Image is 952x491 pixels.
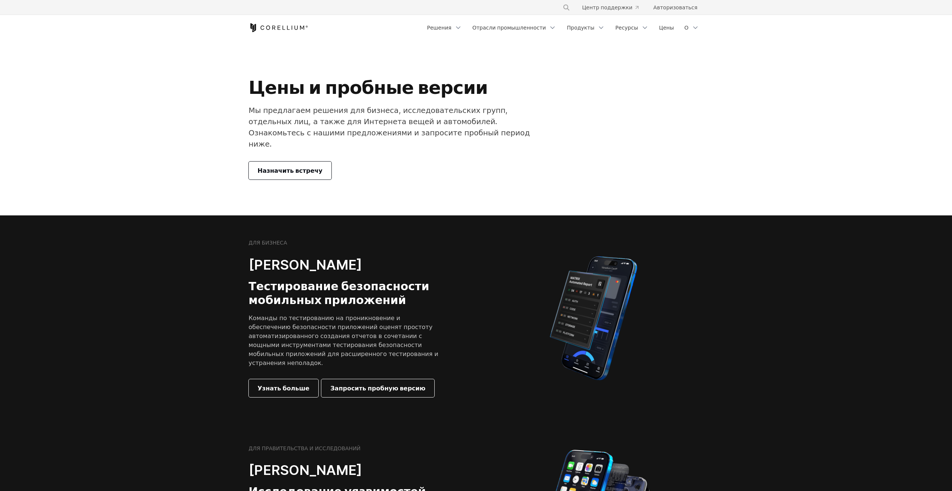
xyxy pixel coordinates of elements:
font: Решения [427,24,451,31]
font: О [684,24,688,31]
font: Назначить встречу [258,167,323,174]
div: Меню навигации [423,21,704,34]
font: [PERSON_NAME] [249,462,362,478]
font: Запросить пробную версию [330,384,425,392]
font: [PERSON_NAME] [249,257,362,273]
font: Центр поддержки [582,4,632,10]
font: Ресурсы [615,24,638,31]
font: Команды по тестированию на проникновение и обеспечению безопасности приложений оценят простоту ав... [249,314,438,366]
font: Цены и пробные версии [249,76,488,98]
a: Узнать больше [249,379,319,397]
a: Запросить пробную версию [321,379,434,397]
button: Поиск [560,1,573,14]
font: Цены [659,24,674,31]
font: Тестирование безопасности мобильных приложений [249,279,429,307]
font: Мы предлагаем решения для бизнеса, исследовательских групп, отдельных лиц, а также для Интернета ... [249,106,530,148]
font: ДЛЯ ПРАВИТЕЛЬСТВА И ИССЛЕДОВАНИЙ [249,445,361,451]
a: Кореллиум Дом [249,23,308,32]
a: Назначить встречу [249,162,332,179]
font: Отрасли промышленности [472,24,546,31]
div: Меню навигации [554,1,703,14]
font: ДЛЯ БИЗНЕСА [249,239,287,246]
img: Автоматизированный отчет Corellium MATRIX для iPhone, показывающий результаты тестирования уязвим... [537,253,650,384]
font: Авторизоваться [653,4,698,10]
font: Продукты [567,24,594,31]
font: Узнать больше [258,384,310,392]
